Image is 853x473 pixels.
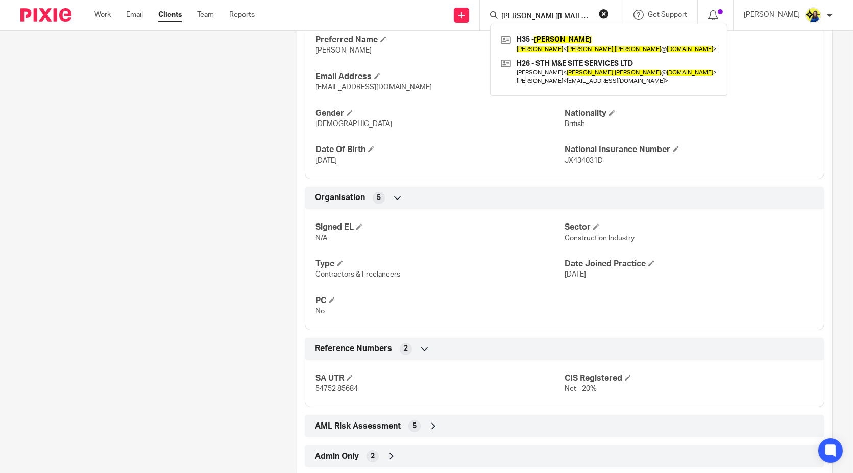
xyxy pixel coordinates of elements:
h4: CIS Registered [565,373,814,384]
h4: Email Address [315,71,565,82]
span: 2 [371,451,375,461]
img: Bobo-Starbridge%201.jpg [805,7,821,23]
span: Admin Only [315,451,359,462]
h4: Date Of Birth [315,144,565,155]
img: Pixie [20,8,71,22]
span: Get Support [648,11,687,18]
button: Clear [599,9,609,19]
span: 54752 85684 [315,385,358,392]
span: Reference Numbers [315,343,392,354]
p: [PERSON_NAME] [744,10,800,20]
h4: Gender [315,108,565,119]
h4: Type [315,259,565,269]
span: 2 [404,343,408,354]
h4: National Insurance Number [565,144,814,155]
h4: Sector [565,222,814,233]
h4: SA UTR [315,373,565,384]
span: [DATE] [315,157,337,164]
span: Contractors & Freelancers [315,271,400,278]
span: 5 [377,193,381,203]
span: British [565,120,585,128]
a: Clients [158,10,182,20]
a: Email [126,10,143,20]
span: [EMAIL_ADDRESS][DOMAIN_NAME] [315,84,432,91]
span: AML Risk Assessment [315,421,401,432]
span: No [315,308,325,315]
span: Construction Industry [565,235,635,242]
a: Reports [229,10,255,20]
h4: Date Joined Practice [565,259,814,269]
input: Search [500,12,592,21]
span: Net - 20% [565,385,597,392]
a: Work [94,10,111,20]
span: [PERSON_NAME] [315,47,372,54]
h4: Signed EL [315,222,565,233]
span: [DEMOGRAPHIC_DATA] [315,120,392,128]
span: Organisation [315,192,365,203]
h4: Preferred Name [315,35,565,45]
span: N/A [315,235,327,242]
a: Team [197,10,214,20]
span: JX434031D [565,157,603,164]
h4: PC [315,295,565,306]
span: [DATE] [565,271,586,278]
h4: Nationality [565,108,814,119]
span: 5 [412,421,417,431]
